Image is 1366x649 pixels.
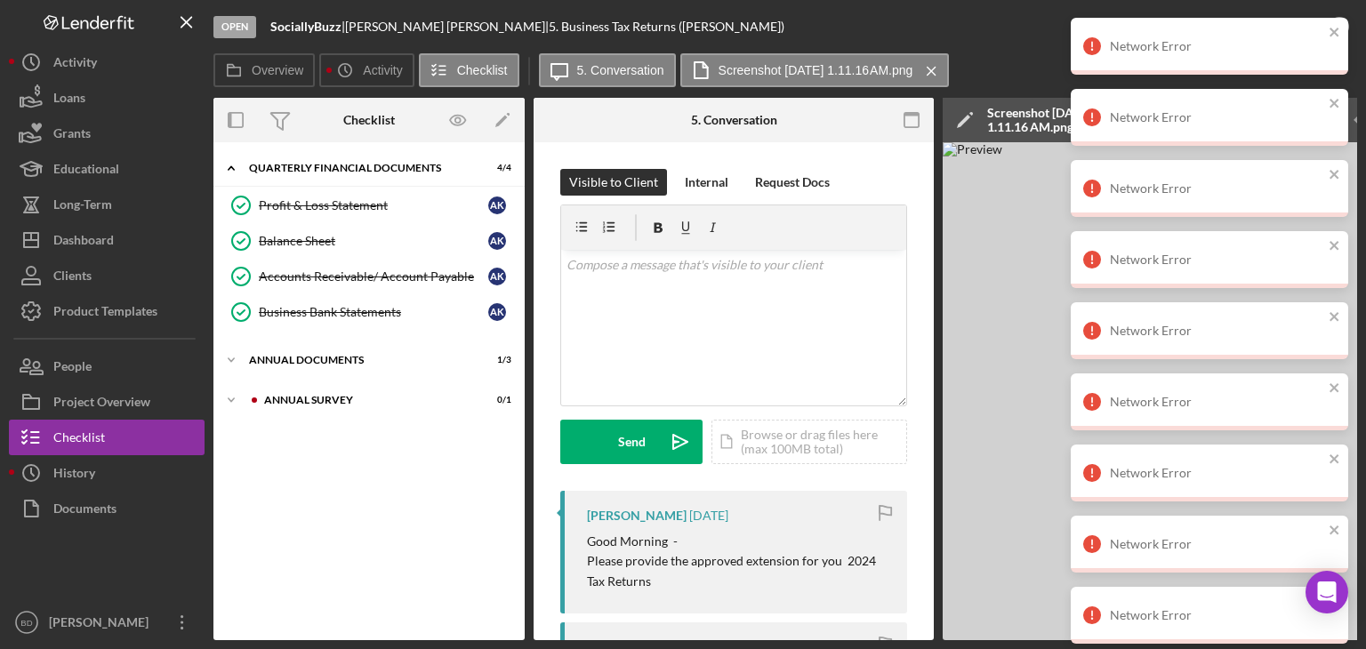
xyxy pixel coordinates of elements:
[457,63,508,77] label: Checklist
[222,223,516,259] a: Balance SheetAK
[549,20,784,34] div: 5. Business Tax Returns ([PERSON_NAME])
[249,355,467,365] div: Annual Documents
[53,258,92,298] div: Clients
[719,63,913,77] label: Screenshot [DATE] 1.11.16 AM.png
[9,151,205,187] button: Educational
[755,169,830,196] div: Request Docs
[1306,571,1348,613] div: Open Intercom Messenger
[488,232,506,250] div: A K
[587,532,889,551] p: Good Morning -
[587,551,889,591] p: Please provide the approved extension for you 2024 Tax Returns
[53,349,92,389] div: People
[1110,181,1323,196] div: Network Error
[9,222,205,258] a: Dashboard
[689,509,728,523] time: 2025-08-26 12:25
[569,169,658,196] div: Visible to Client
[345,20,549,34] div: [PERSON_NAME] [PERSON_NAME] |
[9,258,205,293] button: Clients
[1329,381,1341,397] button: close
[560,169,667,196] button: Visible to Client
[479,163,511,173] div: 4 / 4
[685,169,728,196] div: Internal
[44,605,160,645] div: [PERSON_NAME]
[1231,9,1317,44] div: Mark Complete
[1110,466,1323,480] div: Network Error
[1329,452,1341,469] button: close
[222,259,516,294] a: Accounts Receivable/ Account PayableAK
[9,116,205,151] button: Grants
[539,53,676,87] button: 5. Conversation
[1329,25,1341,42] button: close
[9,349,205,384] button: People
[53,151,119,191] div: Educational
[222,294,516,330] a: Business Bank StatementsAK
[9,80,205,116] button: Loans
[53,293,157,333] div: Product Templates
[213,53,315,87] button: Overview
[9,293,205,329] button: Product Templates
[1329,309,1341,326] button: close
[259,269,488,284] div: Accounts Receivable/ Account Payable
[9,420,205,455] button: Checklist
[270,19,341,34] b: SociallyBuzz
[1110,110,1323,124] div: Network Error
[488,303,506,321] div: A K
[9,491,205,526] button: Documents
[53,420,105,460] div: Checklist
[9,44,205,80] button: Activity
[1329,167,1341,184] button: close
[213,16,256,38] div: Open
[1213,9,1357,44] button: Mark Complete
[1110,39,1323,53] div: Network Error
[264,395,467,405] div: Annual Survey
[9,455,205,491] button: History
[363,63,402,77] label: Activity
[53,187,112,227] div: Long-Term
[252,63,303,77] label: Overview
[259,198,488,212] div: Profit & Loss Statement
[9,384,205,420] button: Project Overview
[560,420,703,464] button: Send
[343,113,395,127] div: Checklist
[987,106,1156,134] div: Screenshot [DATE] 1.11.16 AM.png
[53,491,117,531] div: Documents
[1329,523,1341,540] button: close
[1329,96,1341,113] button: close
[691,113,777,127] div: 5. Conversation
[488,268,506,285] div: A K
[488,196,506,214] div: A K
[587,509,687,523] div: [PERSON_NAME]
[20,618,32,628] text: BD
[479,395,511,405] div: 0 / 1
[53,44,97,84] div: Activity
[618,420,646,464] div: Send
[53,116,91,156] div: Grants
[1110,537,1323,551] div: Network Error
[270,20,345,34] div: |
[9,187,205,222] button: Long-Term
[53,80,85,120] div: Loans
[479,355,511,365] div: 1 / 3
[676,169,737,196] button: Internal
[680,53,950,87] button: Screenshot [DATE] 1.11.16 AM.png
[222,188,516,223] a: Profit & Loss StatementAK
[9,605,205,640] button: BD[PERSON_NAME]
[53,455,95,495] div: History
[319,53,414,87] button: Activity
[1110,324,1323,338] div: Network Error
[1110,395,1323,409] div: Network Error
[419,53,519,87] button: Checklist
[1329,238,1341,255] button: close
